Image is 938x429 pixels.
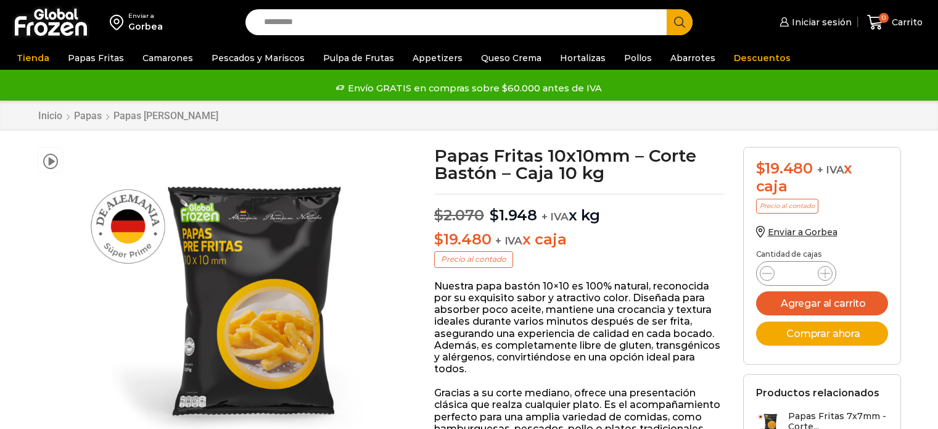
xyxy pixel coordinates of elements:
[618,46,658,70] a: Pollos
[136,46,199,70] a: Camarones
[317,46,400,70] a: Pulpa de Frutas
[38,110,63,122] a: Inicio
[73,110,102,122] a: Papas
[434,251,513,267] p: Precio al contado
[756,199,818,214] p: Precio al contado
[756,160,888,196] div: x caja
[756,227,837,238] a: Enviar a Gorbea
[495,235,522,247] span: + IVA
[490,206,499,224] span: $
[554,46,612,70] a: Hortalizas
[541,210,569,223] span: + IVA
[434,206,484,224] bdi: 2.070
[205,46,311,70] a: Pescados y Mariscos
[490,206,537,224] bdi: 1.948
[756,322,888,346] button: Comprar ahora
[784,265,808,282] input: Product quantity
[864,8,926,37] a: 0 Carrito
[434,230,443,248] span: $
[434,231,725,249] p: x caja
[664,46,722,70] a: Abarrotes
[434,147,725,181] h1: Papas Fritas 10x10mm – Corte Bastón – Caja 10 kg
[10,46,56,70] a: Tienda
[406,46,469,70] a: Appetizers
[434,194,725,225] p: x kg
[434,206,443,224] span: $
[667,9,693,35] button: Search button
[756,250,888,259] p: Cantidad de cajas
[38,110,219,122] nav: Breadcrumb
[817,164,844,176] span: + IVA
[879,13,889,23] span: 0
[434,280,725,375] p: Nuestra papa bastón 10×10 es 100% natural, reconocida por su exquisito sabor y atractivo color. D...
[756,291,888,315] button: Agregar al carrito
[113,110,219,122] a: Papas [PERSON_NAME]
[475,46,548,70] a: Queso Crema
[110,12,128,33] img: address-field-icon.svg
[889,16,923,28] span: Carrito
[756,159,813,177] bdi: 19.480
[62,46,130,70] a: Papas Fritas
[768,227,837,238] span: Enviar a Gorbea
[756,159,765,177] span: $
[434,230,491,248] bdi: 19.480
[728,46,797,70] a: Descuentos
[789,16,852,28] span: Iniciar sesión
[128,20,163,33] div: Gorbea
[776,10,852,35] a: Iniciar sesión
[128,12,163,20] div: Enviar a
[756,387,879,399] h2: Productos relacionados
